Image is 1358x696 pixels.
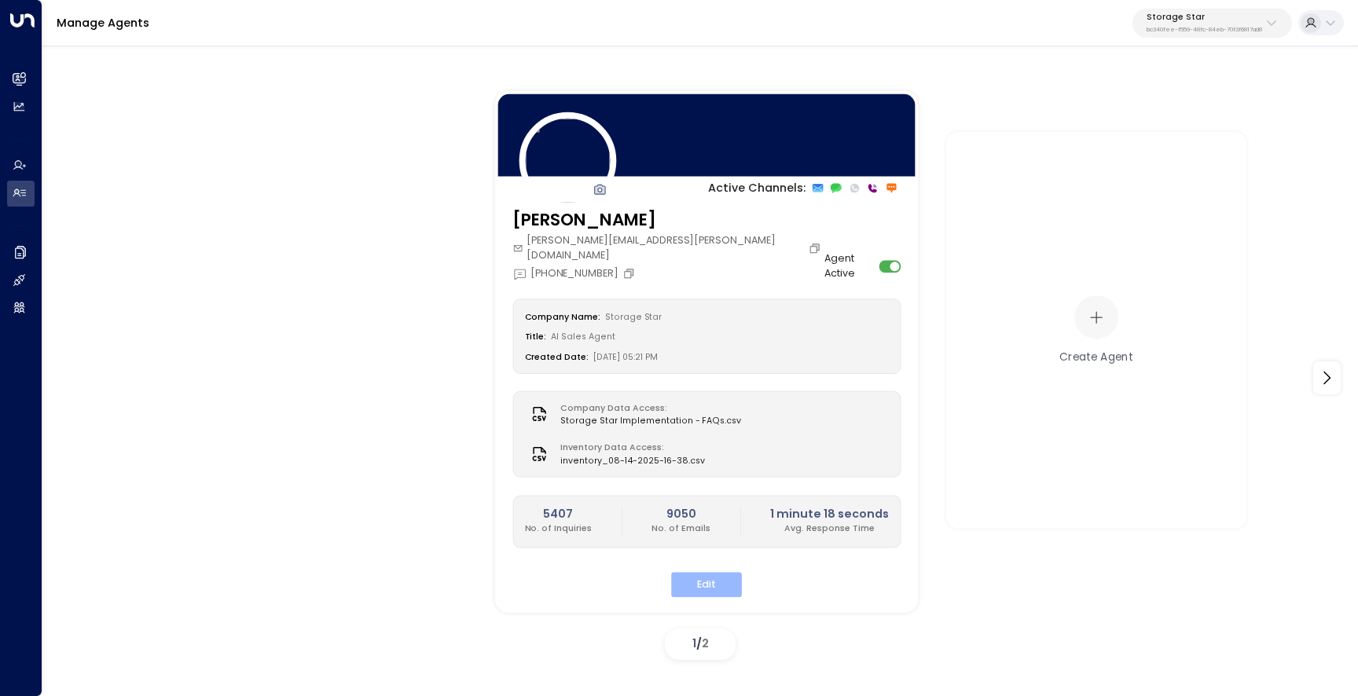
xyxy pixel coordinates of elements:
[622,268,638,280] button: Copy
[593,351,659,363] span: [DATE] 05:21 PM
[525,311,601,323] label: Company Name:
[57,15,149,31] a: Manage Agents
[525,351,589,363] label: Created Date:
[809,242,824,255] button: Copy
[770,506,889,523] h2: 1 minute 18 seconds
[512,233,824,263] div: [PERSON_NAME][EMAIL_ADDRESS][PERSON_NAME][DOMAIN_NAME]
[651,506,710,523] h2: 9050
[512,208,824,233] h3: [PERSON_NAME]
[665,628,736,660] div: /
[1132,9,1292,38] button: Storage Starbc340fee-f559-48fc-84eb-70f3f6817ad8
[770,523,889,536] p: Avg. Response Time
[1147,27,1262,33] p: bc340fee-f559-48fc-84eb-70f3f6817ad8
[519,112,617,210] img: 120_headshot.jpg
[560,402,734,415] label: Company Data Access:
[1147,13,1262,22] p: Storage Star
[560,441,698,454] label: Inventory Data Access:
[692,636,696,651] span: 1
[512,266,638,281] div: [PHONE_NUMBER]
[605,311,662,323] span: Storage Star
[651,523,710,536] p: No. of Emails
[525,331,547,343] label: Title:
[702,636,709,651] span: 2
[1059,349,1133,365] div: Create Agent
[560,415,741,427] span: Storage Star Implementation - FAQs.csv
[824,251,874,281] label: Agent Active
[525,523,593,536] p: No. of Inquiries
[525,506,593,523] h2: 5407
[560,454,705,467] span: inventory_08-14-2025-16-38.csv
[671,572,742,596] button: Edit
[708,180,806,197] p: Active Channels:
[551,331,615,343] span: AI Sales Agent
